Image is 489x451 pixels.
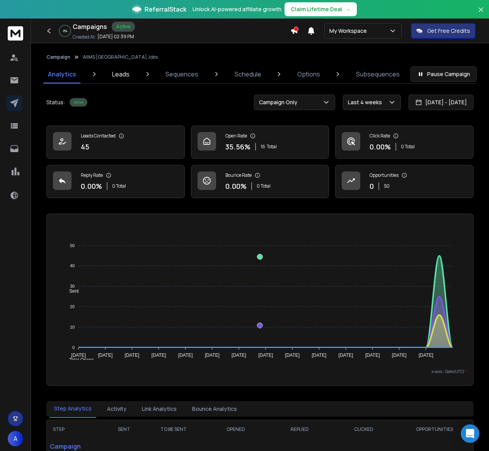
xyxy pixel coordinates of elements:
div: Open Intercom Messenger [461,424,479,443]
a: Bounce Rate0.00%0 Total [191,165,329,198]
p: Created At: [73,34,96,40]
a: Click Rate0.00%0 Total [335,125,474,159]
tspan: 20 [70,304,75,309]
tspan: [DATE] [392,353,407,358]
a: Leads Contacted45 [46,125,185,159]
th: TO BE SENT [143,420,204,439]
p: 0 Total [257,183,271,189]
button: Get Free Credits [411,23,475,39]
button: [DATE] - [DATE] [409,95,474,110]
p: Bounce Rate [225,172,252,178]
tspan: [DATE] [419,353,433,358]
th: SENT [105,420,143,439]
p: 0.00 % [225,181,247,192]
h1: Campaigns [73,22,107,31]
button: Bounce Analytics [187,400,242,417]
tspan: 0 [72,345,75,350]
button: A [8,431,23,446]
p: x-axis : Date(UTC) [53,369,467,375]
button: Step Analytics [49,400,96,418]
p: 0.00 % [370,141,391,152]
tspan: 50 [70,243,75,248]
p: Sequences [165,70,198,79]
p: Reply Rate [81,172,103,178]
tspan: [DATE] [258,353,273,358]
button: Link Analytics [137,400,181,417]
p: AIIMS [GEOGRAPHIC_DATA] Jobs [83,54,158,60]
p: Analytics [48,70,76,79]
a: Reply Rate0.00%0 Total [46,165,185,198]
tspan: [DATE] [71,353,86,358]
p: [DATE] 02:39 PM [97,34,134,40]
a: Subsequences [351,65,404,83]
span: ReferralStack [145,5,186,14]
th: OPPORTUNITIES [396,420,473,439]
span: Sent [63,288,79,294]
tspan: 30 [70,284,75,288]
th: REPLIED [268,420,332,439]
p: 0.00 % [81,181,102,192]
a: Schedule [230,65,266,83]
p: $ 0 [384,183,390,189]
a: Open Rate35.56%16Total [191,125,329,159]
p: Leads [112,70,129,79]
p: 0 % [63,29,67,33]
tspan: [DATE] [285,353,300,358]
tspan: 40 [70,264,75,268]
tspan: [DATE] [98,353,112,358]
p: Get Free Credits [427,27,470,35]
a: Leads [107,65,134,83]
span: Total Opens [63,357,94,363]
tspan: [DATE] [232,353,246,358]
button: Close banner [476,5,486,23]
p: Unlock AI-powered affiliate growth [193,5,281,13]
p: Last 4 weeks [348,98,385,106]
p: Schedule [235,70,261,79]
tspan: [DATE] [124,353,139,358]
p: 35.56 % [225,141,250,152]
th: CLICKED [332,420,396,439]
p: 45 [81,141,89,152]
div: Active [112,22,135,32]
p: Leads Contacted [81,133,116,139]
a: Sequences [161,65,203,83]
span: 16 [261,144,265,150]
button: Campaign [46,54,70,60]
span: Total [267,144,277,150]
th: OPENED [204,420,268,439]
p: Options [297,70,320,79]
p: Click Rate [370,133,390,139]
tspan: [DATE] [339,353,353,358]
div: Active [70,98,87,107]
tspan: [DATE] [365,353,380,358]
p: Open Rate [225,133,247,139]
button: Activity [102,400,131,417]
a: Options [293,65,325,83]
a: Analytics [43,65,81,83]
p: 0 Total [112,183,126,189]
button: Pause Campaign [411,66,477,82]
tspan: 10 [70,325,75,329]
p: 0 [370,181,374,192]
tspan: [DATE] [205,353,220,358]
p: 0 Total [401,144,415,150]
tspan: [DATE] [178,353,193,358]
p: My Workspace [329,27,370,35]
tspan: [DATE] [152,353,166,358]
a: Opportunities0$0 [335,165,474,198]
button: Claim Lifetime Deal→ [285,2,357,16]
span: → [345,5,351,13]
tspan: [DATE] [312,353,327,358]
th: STEP [47,420,105,439]
p: Campaign Only [259,98,300,106]
p: Status: [46,98,65,106]
p: Subsequences [356,70,400,79]
p: Opportunities [370,172,399,178]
